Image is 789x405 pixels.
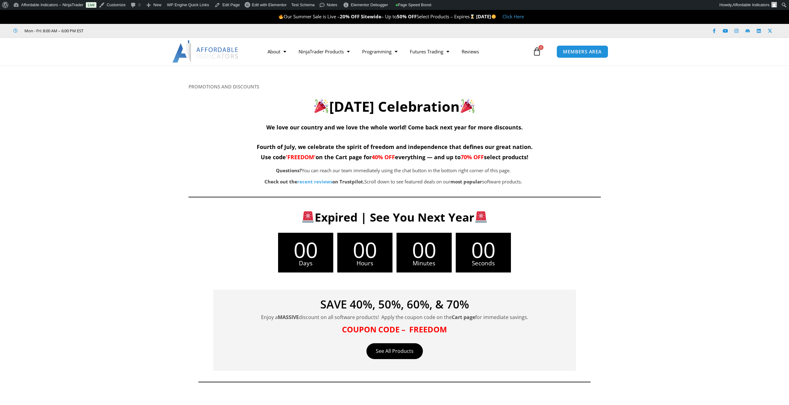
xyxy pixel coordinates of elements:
[302,211,314,223] img: 🚨
[563,49,602,54] span: MEMBERS AREA
[219,166,567,175] p: You can reach our team immediately using the chat button in the bottom right corner of this page.
[404,44,455,59] a: Futures Trading
[23,27,83,34] span: Mon - Fri: 8:00 AM – 6:00 PM EST
[276,167,302,173] b: Questions?
[361,13,381,20] strong: Sitewide
[278,260,333,266] span: Days
[397,13,417,20] strong: 50% OFF
[503,13,524,20] a: Click Here
[366,343,423,359] a: See All Products
[297,178,332,185] a: recent reviews
[278,314,299,321] strong: MASSIVE
[470,14,475,19] img: ⌛
[461,153,484,161] span: 70% OFF
[397,260,452,266] span: Minutes
[252,2,287,7] span: Edit with Elementor
[314,99,328,113] img: 🎉
[556,45,608,58] a: MEMBERS AREA
[279,14,283,19] img: 🔥
[278,13,476,20] span: Our Summer Sale is Live – – Up to Select Products – Expires
[456,260,511,266] span: Seconds
[476,13,496,20] strong: [DATE]
[491,14,496,19] img: 🌞
[278,239,333,260] span: 00
[450,178,482,185] b: most popular
[221,210,568,225] h3: Expired | See You Next Year
[264,178,364,185] strong: Check out the on Trustpilot.
[372,153,395,161] span: 40% OFF
[356,44,404,59] a: Programming
[261,44,292,59] a: About
[223,313,567,322] p: Enjoy a discount on all software products! Apply the coupon code on the for immediate savings.
[733,2,769,7] span: Affordable Indicators
[342,324,447,335] span: COUPON CODE – FREEDOM
[257,143,533,151] span: Fourth of July, we celebrate the spirit of freedom and independence that defines our great nation.
[539,45,543,50] span: 0
[92,28,185,34] iframe: Customer reviews powered by Trustpilot
[286,153,316,161] span: 'FREEDOM'
[266,124,523,131] span: We love our country and we love the whole world! Come back next year for more discounts.
[188,84,601,90] h6: PROMOTIONS AND DISCOUNTS
[456,239,511,260] span: 00
[219,178,567,186] p: Scroll down to see featured deals on our software products.
[86,2,96,8] a: Live
[261,153,528,161] span: Use code on the Cart page for everything — and up to select products!
[461,99,475,113] img: 🎉
[261,44,531,59] nav: Menu
[452,314,475,321] strong: Cart page
[397,239,452,260] span: 00
[523,43,551,61] a: 0
[340,13,360,20] strong: 20% OFF
[475,211,487,223] img: 🚨
[337,239,392,260] span: 00
[172,40,239,63] img: LogoAI | Affordable Indicators – NinjaTrader
[188,97,601,116] h2: [DATE] Celebration
[292,44,356,59] a: NinjaTrader Products
[455,44,485,59] a: Reviews
[337,260,392,266] span: Hours
[223,299,567,310] h4: SAVE 40%, 50%, 60%, & 70%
